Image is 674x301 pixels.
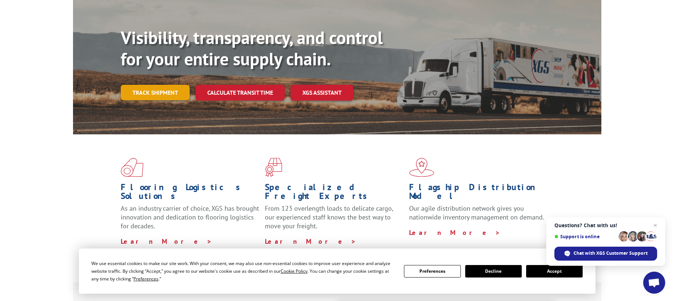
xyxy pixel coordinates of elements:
button: Accept [526,265,583,278]
img: xgs-icon-focused-on-flooring-red [265,158,282,177]
h1: Flagship Distribution Model [409,183,548,204]
span: Cookie Policy [281,268,307,274]
a: Open chat [643,272,665,294]
a: Learn More > [409,228,500,237]
a: XGS ASSISTANT [291,85,353,101]
img: xgs-icon-flagship-distribution-model-red [409,158,434,177]
a: Track shipment [121,85,190,100]
a: Calculate transit time [196,85,285,101]
span: Our agile distribution network gives you nationwide inventory management on demand. [409,204,544,221]
h1: Flooring Logistics Solutions [121,183,259,204]
a: Learn More > [121,237,212,246]
div: Cookie Consent Prompt [79,249,595,294]
button: Preferences [404,265,460,278]
span: As an industry carrier of choice, XGS has brought innovation and dedication to flooring logistics... [121,204,259,230]
span: Chat with XGS Customer Support [554,247,657,261]
a: Learn More > [265,237,356,246]
span: Questions? Chat with us! [554,222,657,228]
button: Decline [465,265,522,278]
span: Support is online [554,234,616,239]
div: We use essential cookies to make our site work. With your consent, we may also use non-essential ... [91,260,395,283]
span: Preferences [134,276,159,282]
span: Chat with XGS Customer Support [573,250,648,257]
img: xgs-icon-total-supply-chain-intelligence-red [121,158,143,177]
h1: Specialized Freight Experts [265,183,404,204]
b: Visibility, transparency, and control for your entire supply chain. [121,26,383,70]
p: From 123 overlength loads to delicate cargo, our experienced staff knows the best way to move you... [265,204,404,237]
